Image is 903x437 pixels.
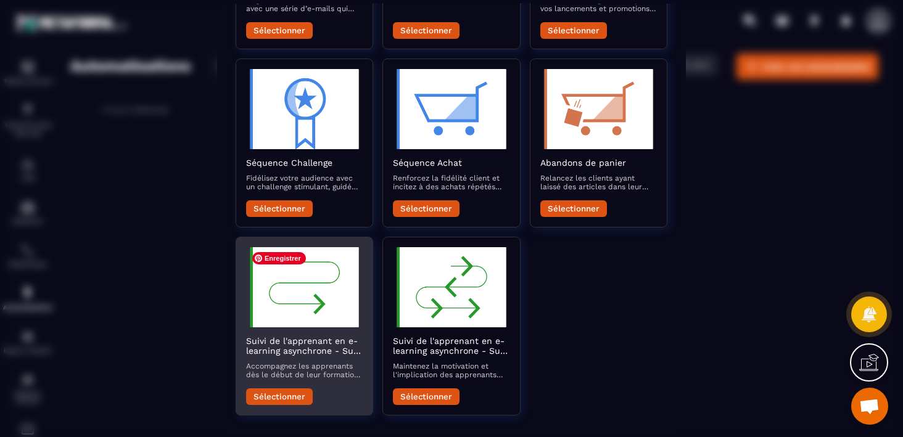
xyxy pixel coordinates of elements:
h2: Suivi de l'apprenant en e-learning asynchrone - Suivi du démarrage [246,335,363,355]
p: Maintenez la motivation et l'implication des apprenants avec des e-mails réguliers pendant leur p... [393,361,509,378]
img: automation-objective-icon [540,68,657,149]
p: Accompagnez les apprenants dès le début de leur formation en e-learning asynchrone pour assurer u... [246,361,363,378]
img: automation-objective-icon [246,68,363,149]
img: automation-objective-icon [246,247,363,327]
img: automation-objective-icon [393,247,509,327]
h2: Suivi de l'apprenant en e-learning asynchrone - Suivi en cours de formation [393,335,509,355]
h2: Séquence Achat [393,157,509,167]
button: Sélectionner [246,200,313,216]
button: Sélectionner [393,388,460,404]
button: Sélectionner [246,22,313,38]
span: Enregistrer [252,252,306,264]
h2: Séquence Challenge [246,157,363,167]
button: Sélectionner [540,22,607,38]
div: Ouvrir le chat [851,388,888,425]
h2: Abandons de panier [540,157,657,167]
img: automation-objective-icon [393,68,509,149]
p: Renforcez la fidélité client et incitez à des achats répétés avec des e-mails post-achat qui valo... [393,173,509,190]
button: Sélectionner [540,200,607,216]
button: Sélectionner [393,200,460,216]
button: Sélectionner [246,388,313,404]
p: Fidélisez votre audience avec un challenge stimulant, guidé par des e-mails encourageants et éduc... [246,173,363,190]
button: Sélectionner [393,22,460,38]
p: Relancez les clients ayant laissé des articles dans leur panier avec une séquence d'emails rappel... [540,173,657,190]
